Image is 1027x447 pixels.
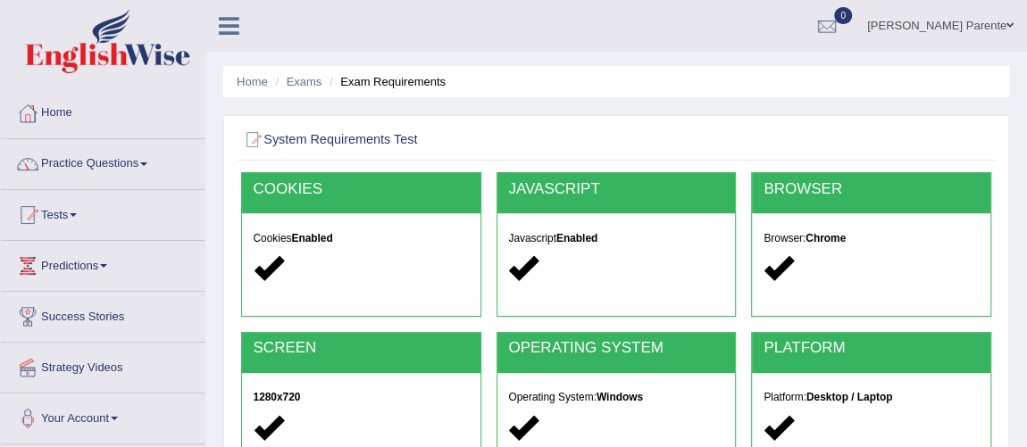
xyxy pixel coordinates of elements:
h2: BROWSER [764,181,979,198]
a: Exams [287,75,322,88]
h5: Browser: [764,233,979,244]
a: Success Stories [1,292,205,336]
a: Tests [1,190,205,235]
li: Exam Requirements [325,73,446,90]
span: 0 [834,7,852,24]
a: Strategy Videos [1,343,205,387]
h2: SCREEN [253,340,468,357]
a: Practice Questions [1,139,205,184]
strong: Enabled [291,232,332,244]
a: Home [237,75,268,88]
a: Predictions [1,241,205,286]
h5: Javascript [508,233,723,244]
a: Home [1,88,205,133]
strong: Desktop / Laptop [806,391,892,403]
h2: PLATFORM [764,340,979,357]
h2: OPERATING SYSTEM [508,340,723,357]
h2: COOKIES [253,181,468,198]
h5: Cookies [253,233,468,244]
a: Your Account [1,393,205,438]
h2: JAVASCRIPT [508,181,723,198]
h5: Operating System: [508,392,723,403]
strong: Windows [597,391,643,403]
h2: System Requirements Test [241,128,706,152]
strong: Enabled [556,232,597,244]
strong: Chrome [806,232,846,244]
strong: 1280x720 [253,391,300,403]
h5: Platform: [764,392,979,403]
